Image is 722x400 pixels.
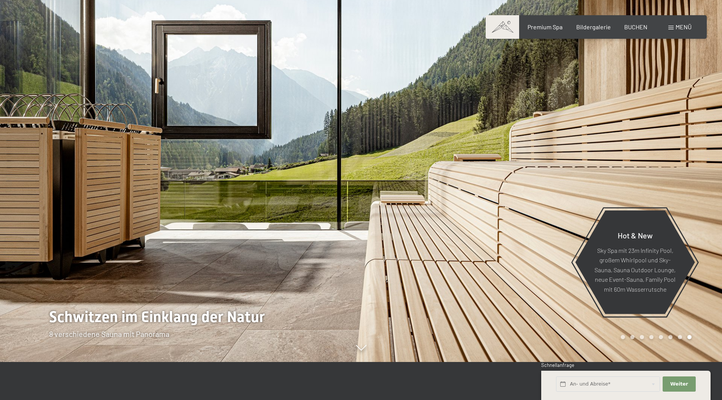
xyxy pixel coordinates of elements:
[640,335,644,339] div: Carousel Page 3
[676,23,692,30] span: Menü
[618,230,653,240] span: Hot & New
[594,245,676,294] p: Sky Spa mit 23m Infinity Pool, großem Whirlpool und Sky-Sauna, Sauna Outdoor Lounge, neue Event-S...
[576,23,611,30] a: Bildergalerie
[630,335,634,339] div: Carousel Page 2
[541,362,574,368] span: Schnellanfrage
[528,23,563,30] a: Premium Spa
[575,210,695,314] a: Hot & New Sky Spa mit 23m Infinity Pool, großem Whirlpool und Sky-Sauna, Sauna Outdoor Lounge, ne...
[678,335,682,339] div: Carousel Page 7
[687,335,692,339] div: Carousel Page 8 (Current Slide)
[670,381,688,387] span: Weiter
[659,335,663,339] div: Carousel Page 5
[668,335,673,339] div: Carousel Page 6
[649,335,653,339] div: Carousel Page 4
[621,335,625,339] div: Carousel Page 1
[663,376,695,392] button: Weiter
[624,23,647,30] a: BUCHEN
[618,335,692,339] div: Carousel Pagination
